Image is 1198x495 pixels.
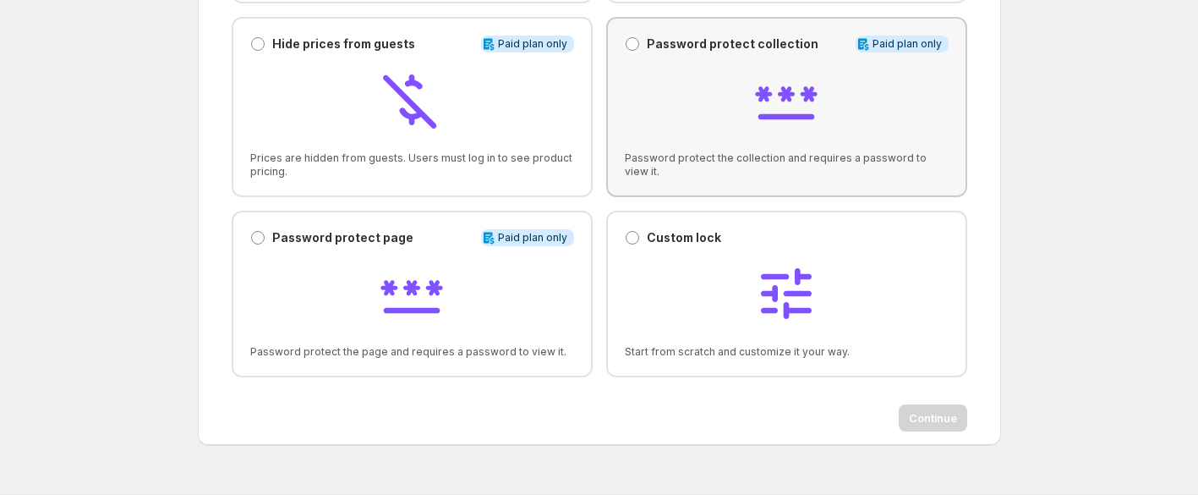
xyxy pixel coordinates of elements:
img: Hide prices from guests [378,66,446,134]
p: Hide prices from guests [272,36,415,52]
img: Password protect collection [752,66,820,134]
span: Password protect the page and requires a password to view it. [250,345,574,359]
span: Paid plan only [498,37,567,51]
span: Paid plan only [873,37,942,51]
p: Password protect collection [647,36,818,52]
img: Custom lock [752,260,820,327]
img: Password protect page [378,260,446,327]
span: Start from scratch and customize it your way. [625,345,949,359]
span: Password protect the collection and requires a password to view it. [625,151,949,179]
p: Password protect page [272,229,413,246]
p: Custom lock [647,229,721,246]
span: Paid plan only [498,231,567,245]
span: Prices are hidden from guests. Users must log in to see product pricing. [250,151,574,179]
